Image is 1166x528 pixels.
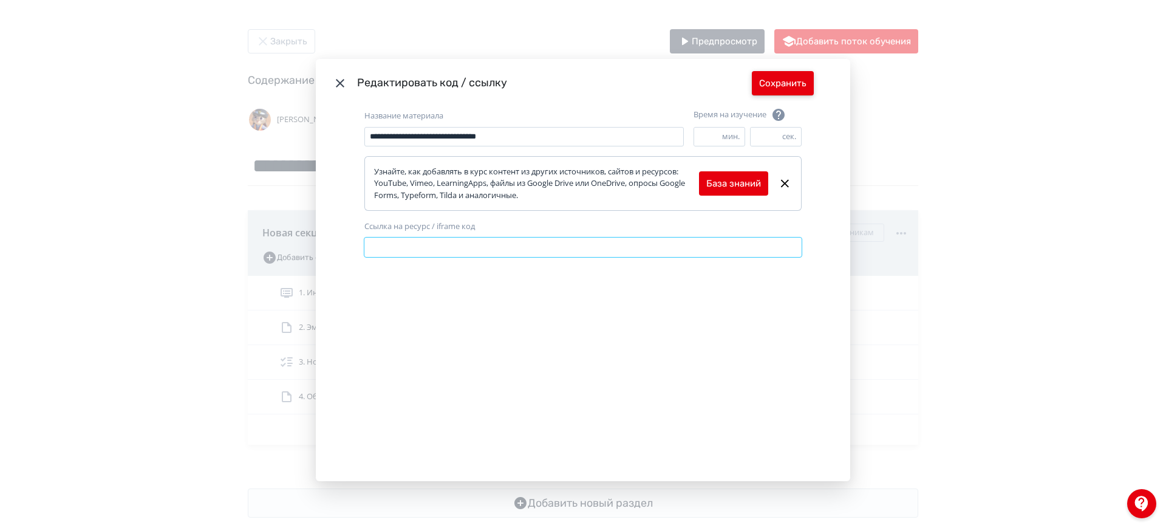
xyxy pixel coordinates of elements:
div: Modal [316,59,850,481]
button: База знаний [699,171,768,196]
a: База знаний [706,177,761,191]
label: Ссылка на ресурс / iframe код [364,221,475,233]
div: Время на изучение [694,108,786,122]
div: Узнайте, как добавлять в курс контент из других источников, сайтов и ресурсов: YouTube, Vimeo, Le... [374,166,699,202]
div: Редактировать код / ссылку [357,75,752,91]
label: Название материала [364,110,443,122]
div: мин. [722,131,745,143]
div: сек. [782,131,801,143]
button: Сохранить [752,71,814,95]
